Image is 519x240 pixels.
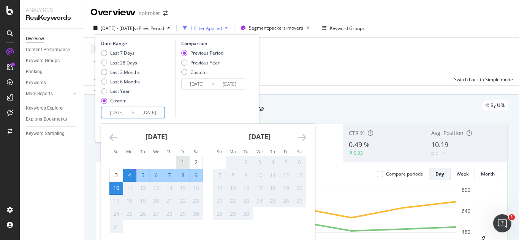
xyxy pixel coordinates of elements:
[244,149,248,154] small: Tu
[176,207,190,220] td: Not available. Friday, August 29, 2025
[110,60,137,66] div: Last 28 Days
[349,129,365,136] span: CTR %
[280,171,293,179] div: 12
[354,150,363,156] div: 0.03
[253,184,266,192] div: 17
[101,78,140,85] div: Last 6 Months
[240,184,253,192] div: 16
[101,40,173,47] div: Date Range
[26,68,79,76] a: Ranking
[163,182,176,195] td: Not available. Thursday, August 14, 2025
[249,132,271,141] strong: [DATE]
[26,79,79,87] a: Keywords
[150,171,163,179] div: 6
[293,195,306,207] td: Not available. Saturday, September 27, 2025
[110,97,127,104] div: Custom
[26,46,79,54] a: Content Performance
[190,50,223,56] div: Previous Period
[213,184,226,192] div: 14
[240,182,253,195] td: Not available. Tuesday, September 16, 2025
[26,115,67,123] div: Explorer Bookmarks
[163,197,176,205] div: 21
[163,169,176,182] td: Selected. Thursday, August 7, 2025
[101,69,140,75] div: Last 3 Months
[163,195,176,207] td: Not available. Thursday, August 21, 2025
[26,130,79,138] a: Keyword Sampling
[266,169,280,182] td: Not available. Thursday, September 11, 2025
[163,184,176,192] div: 14
[101,97,140,104] div: Custom
[136,184,149,192] div: 12
[26,104,64,112] div: Keywords Explorer
[110,197,123,205] div: 17
[190,210,203,218] div: 30
[110,195,123,207] td: Not available. Sunday, August 17, 2025
[114,149,119,154] small: Su
[26,57,79,65] a: Keyword Groups
[226,169,240,182] td: Not available. Monday, September 8, 2025
[123,207,136,220] td: Not available. Monday, August 25, 2025
[136,207,150,220] td: Not available. Tuesday, August 26, 2025
[190,197,203,205] div: 23
[226,182,240,195] td: Not available. Monday, September 15, 2025
[293,156,306,169] td: Not available. Saturday, September 6, 2025
[110,169,123,182] td: Choose Sunday, August 3, 2025 as your check-in date. It’s available.
[491,103,505,108] span: By URL
[462,208,471,214] text: 640
[297,149,302,154] small: Sa
[217,149,222,154] small: Su
[481,171,495,177] div: Month
[182,79,212,89] input: Start Date
[266,171,279,179] div: 11
[284,149,288,154] small: Fr
[386,171,423,177] div: Compare periods
[136,171,149,179] div: 5
[26,90,71,98] a: More Reports
[110,207,123,220] td: Not available. Sunday, August 24, 2025
[93,45,108,52] span: Device
[150,210,163,218] div: 27
[293,158,306,166] div: 6
[181,69,223,75] div: Custom
[293,184,306,192] div: 20
[150,169,163,182] td: Selected. Wednesday, August 6, 2025
[293,171,306,179] div: 13
[180,149,185,154] small: Fr
[26,57,60,65] div: Keyword Groups
[190,25,222,31] div: 1 Filter Applied
[163,11,168,16] div: arrow-right-arrow-left
[226,158,239,166] div: 1
[253,169,266,182] td: Not available. Wednesday, September 10, 2025
[190,158,203,166] div: 2
[240,197,253,205] div: 23
[110,184,123,192] div: 10
[249,25,303,31] span: Segment: packers-movers
[240,195,253,207] td: Not available. Tuesday, September 23, 2025
[139,9,160,17] div: nobroker
[90,6,136,19] div: Overview
[270,149,275,154] small: Th
[213,207,226,220] td: Not available. Sunday, September 28, 2025
[213,169,226,182] td: Not available. Sunday, September 7, 2025
[190,207,203,220] td: Not available. Saturday, August 30, 2025
[280,197,293,205] div: 26
[280,184,293,192] div: 19
[26,90,53,98] div: More Reports
[293,197,306,205] div: 27
[123,184,136,192] div: 11
[240,210,253,218] div: 30
[26,35,79,43] a: Overview
[180,22,231,34] button: 1 Filter Applied
[190,184,203,192] div: 16
[253,197,266,205] div: 24
[26,35,44,43] div: Overview
[190,195,203,207] td: Not available. Saturday, August 23, 2025
[462,229,471,235] text: 480
[26,115,79,123] a: Explorer Bookmarks
[213,182,226,195] td: Not available. Sunday, September 14, 2025
[266,156,280,169] td: Not available. Thursday, September 4, 2025
[153,149,159,154] small: We
[213,197,226,205] div: 21
[150,197,163,205] div: 20
[457,171,468,177] div: Week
